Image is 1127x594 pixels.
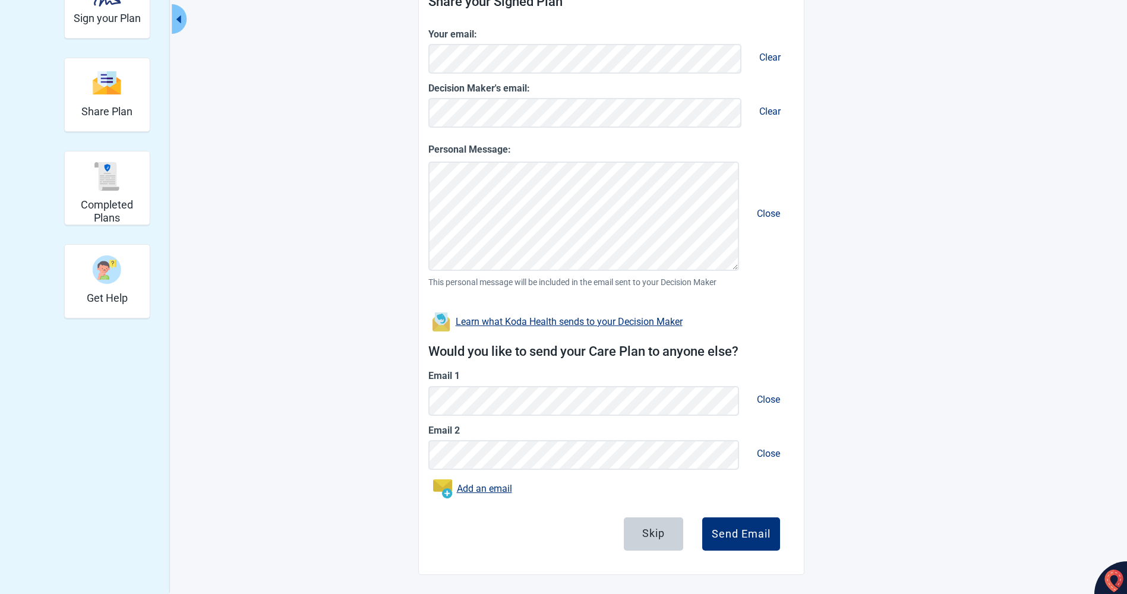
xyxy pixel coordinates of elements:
span: Close [747,198,790,229]
label: Decision Maker's email: [428,81,794,96]
h2: Get Help [87,292,128,305]
label: Email 1 [428,368,794,383]
span: caret-left [173,14,184,25]
span: Close [747,438,790,469]
h2: Sign your Plan [74,12,141,25]
span: Close [747,384,790,415]
div: Completed Plans [64,151,150,225]
button: Skip [624,517,683,551]
h2: Share Plan [81,105,132,118]
span: Clear [750,96,790,127]
button: Learn what Koda Health sends to your Decision Maker [428,308,686,332]
div: Get Help [64,244,150,318]
div: Send Email [712,528,771,540]
div: Learn what Koda Health sends to your Decision Maker [456,317,683,327]
span: This personal message will be included in the email sent to your Decision Maker [428,276,794,289]
button: Close [744,438,793,470]
img: person-question-x68TBcxA.svg [93,255,121,284]
button: Clear [746,96,794,128]
img: svg%3e [93,162,121,191]
label: Your email: [428,27,794,42]
h2: Completed Plans [70,198,145,224]
button: Add an email [428,475,517,503]
a: Add an email [457,481,512,496]
label: Personal Message: [428,142,794,157]
div: Skip [642,527,665,539]
button: Remove [744,206,793,222]
span: Clear [750,42,790,72]
div: Share Plan [64,58,150,132]
h2: Would you like to send your Care Plan to anyone else? [428,342,794,362]
button: Collapse menu [172,4,187,34]
button: Send Email [702,517,780,551]
button: Close [744,384,793,416]
button: Clear [746,42,794,74]
label: Email 2 [428,423,794,438]
img: svg%3e [93,70,121,96]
